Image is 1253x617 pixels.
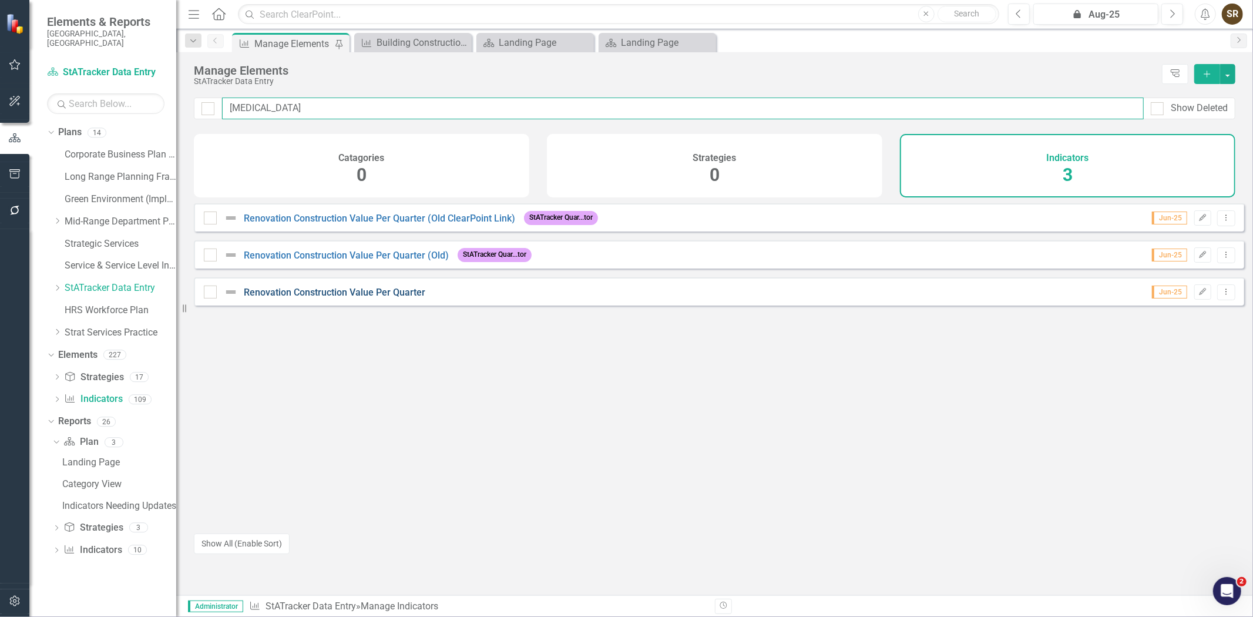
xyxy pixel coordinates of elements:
[602,35,713,50] a: Landing Page
[47,15,164,29] span: Elements & Reports
[65,304,176,317] a: HRS Workforce Plan
[238,4,999,25] input: Search ClearPoint...
[65,281,176,295] a: StATracker Data Entry
[88,128,106,138] div: 14
[47,93,164,114] input: Search Below...
[1047,153,1089,163] h4: Indicators
[1237,577,1247,586] span: 2
[244,287,425,298] a: Renovation Construction Value Per Quarter
[65,326,176,340] a: Strat Services Practice
[244,250,449,261] a: Renovation Construction Value Per Quarter (Old)
[938,6,996,22] button: Search
[64,393,122,406] a: Indicators
[1152,212,1187,224] span: Jun-25
[65,148,176,162] a: Corporate Business Plan ([DATE]-[DATE])
[63,544,122,557] a: Indicators
[194,64,1156,77] div: Manage Elements
[377,35,469,50] div: Building Construction Value Per Quarter
[58,415,91,428] a: Reports
[47,66,164,79] a: StATracker Data Entry
[222,98,1144,119] input: Filter Elements...
[105,437,123,447] div: 3
[224,285,238,299] img: Not Defined
[129,523,148,533] div: 3
[63,521,123,535] a: Strategies
[710,165,720,185] span: 0
[1171,102,1228,115] div: Show Deleted
[1152,286,1187,299] span: Jun-25
[63,435,98,449] a: Plan
[129,394,152,404] div: 109
[47,29,164,48] small: [GEOGRAPHIC_DATA], [GEOGRAPHIC_DATA]
[58,348,98,362] a: Elements
[693,153,737,163] h4: Strategies
[65,215,176,229] a: Mid-Range Department Plans
[194,77,1156,86] div: StATracker Data Entry
[224,211,238,225] img: Not Defined
[224,248,238,262] img: Not Defined
[65,259,176,273] a: Service & Service Level Inventory
[1037,8,1154,22] div: Aug-25
[357,165,367,185] span: 0
[479,35,591,50] a: Landing Page
[188,601,243,612] span: Administrator
[499,35,591,50] div: Landing Page
[62,457,176,468] div: Landing Page
[249,600,706,613] div: » Manage Indicators
[65,237,176,251] a: Strategic Services
[254,36,332,51] div: Manage Elements
[1152,249,1187,261] span: Jun-25
[244,213,515,224] a: Renovation Construction Value Per Quarter (Old ClearPoint Link)
[65,193,176,206] a: Green Environment (Implementation)
[524,211,598,224] span: StATracker Quar...tor
[58,126,82,139] a: Plans
[62,479,176,489] div: Category View
[130,372,149,382] div: 17
[458,248,532,261] span: StATracker Quar...tor
[954,9,979,18] span: Search
[5,12,27,35] img: ClearPoint Strategy
[128,545,147,555] div: 10
[59,475,176,494] a: Category View
[62,501,176,511] div: Indicators Needing Updates
[1213,577,1241,605] iframe: Intercom live chat
[59,497,176,515] a: Indicators Needing Updates
[621,35,713,50] div: Landing Page
[1033,4,1158,25] button: Aug-25
[103,350,126,360] div: 227
[194,534,290,554] button: Show All (Enable Sort)
[65,170,176,184] a: Long Range Planning Framework
[59,453,176,472] a: Landing Page
[339,153,385,163] h4: Catagories
[266,601,356,612] a: StATracker Data Entry
[1063,165,1073,185] span: 3
[1222,4,1243,25] button: SR
[357,35,469,50] a: Building Construction Value Per Quarter
[97,417,116,427] div: 26
[64,371,123,384] a: Strategies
